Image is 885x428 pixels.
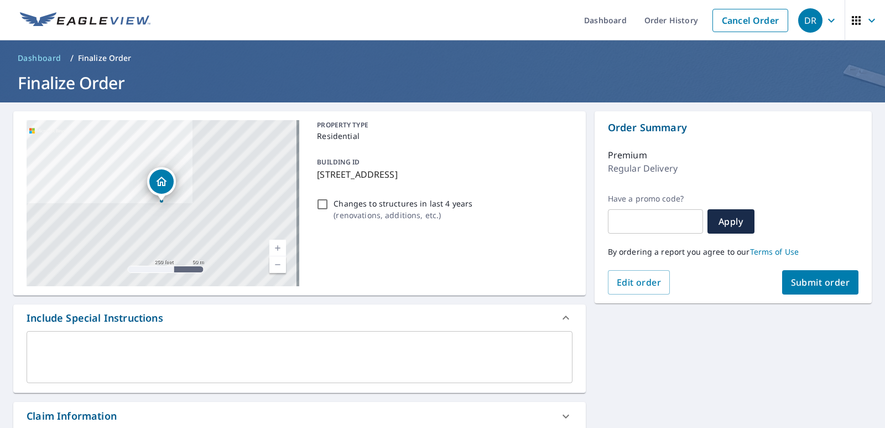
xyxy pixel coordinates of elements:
div: Include Special Instructions [13,305,586,331]
p: Premium [608,148,647,162]
h1: Finalize Order [13,71,872,94]
button: Submit order [782,270,859,295]
div: Include Special Instructions [27,311,163,326]
a: Current Level 17, Zoom Out [269,256,286,273]
div: Claim Information [27,409,117,424]
p: Finalize Order [78,53,132,64]
p: BUILDING ID [317,157,360,167]
span: Dashboard [18,53,61,64]
p: PROPERTY TYPE [317,120,568,130]
p: Residential [317,130,568,142]
div: DR [798,8,822,33]
label: Have a promo code? [608,194,703,204]
div: Dropped pin, building 1, Residential property, 1113 Horse Run Ct Chesterfield, MO 63005 [147,167,176,202]
a: Cancel Order [712,9,788,32]
p: ( renovations, additions, etc. ) [334,209,472,221]
li: / [70,51,74,65]
p: By ordering a report you agree to our [608,247,858,257]
span: Submit order [791,276,850,288]
span: Edit order [617,276,662,288]
p: Changes to structures in last 4 years [334,198,472,209]
a: Terms of Use [750,246,799,257]
a: Current Level 17, Zoom In [269,240,286,256]
p: Regular Delivery [608,162,678,175]
a: Dashboard [13,49,66,67]
button: Apply [707,209,754,234]
p: [STREET_ADDRESS] [317,168,568,181]
p: Order Summary [608,120,858,135]
span: Apply [716,215,746,228]
button: Edit order [608,270,670,295]
img: EV Logo [20,12,150,29]
nav: breadcrumb [13,49,872,67]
